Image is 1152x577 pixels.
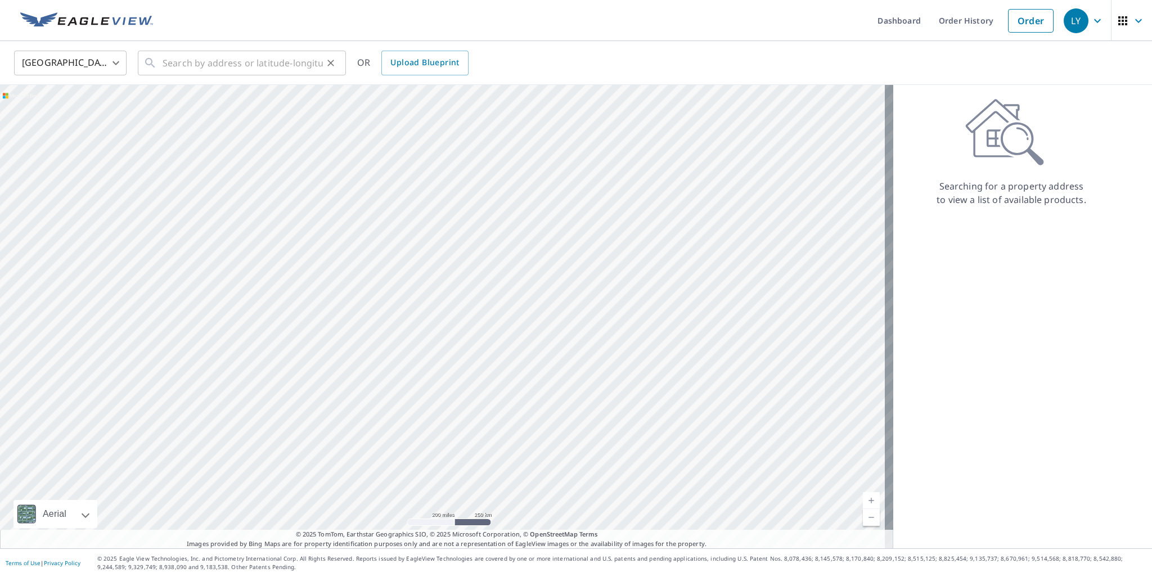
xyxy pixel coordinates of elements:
a: Terms [579,530,598,538]
div: OR [357,51,469,75]
p: | [6,560,80,566]
a: Upload Blueprint [381,51,468,75]
input: Search by address or latitude-longitude [163,47,323,79]
a: Privacy Policy [44,559,80,567]
a: Order [1008,9,1054,33]
a: Terms of Use [6,559,40,567]
span: Upload Blueprint [390,56,459,70]
p: Searching for a property address to view a list of available products. [936,179,1087,206]
button: Clear [323,55,339,71]
img: EV Logo [20,12,153,29]
div: Aerial [39,500,70,528]
div: LY [1064,8,1088,33]
p: © 2025 Eagle View Technologies, Inc. and Pictometry International Corp. All Rights Reserved. Repo... [97,555,1146,571]
a: Current Level 5, Zoom In [863,492,880,509]
div: Aerial [13,500,97,528]
div: [GEOGRAPHIC_DATA] [14,47,127,79]
span: © 2025 TomTom, Earthstar Geographics SIO, © 2025 Microsoft Corporation, © [296,530,598,539]
a: OpenStreetMap [530,530,577,538]
a: Current Level 5, Zoom Out [863,509,880,526]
